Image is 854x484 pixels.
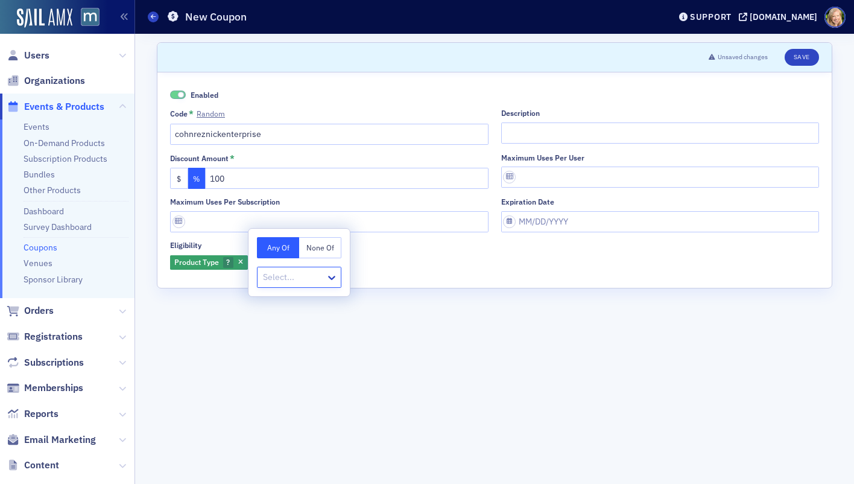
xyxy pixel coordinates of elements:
[24,221,92,232] a: Survey Dashboard
[24,74,85,88] span: Organizations
[188,168,206,189] button: %
[785,49,819,66] button: Save
[7,304,54,317] a: Orders
[7,330,83,343] a: Registrations
[205,168,489,189] input: 0
[81,8,100,27] img: SailAMX
[7,100,104,113] a: Events & Products
[501,197,554,206] div: Expiration date
[24,138,105,148] a: On-Demand Products
[170,168,188,189] button: $
[170,154,229,163] div: Discount Amount
[739,13,821,21] button: [DOMAIN_NAME]
[24,153,107,164] a: Subscription Products
[257,237,299,258] button: Any Of
[718,53,768,62] span: Unsaved changes
[24,49,49,62] span: Users
[501,109,540,118] div: Description
[191,90,218,100] span: Enabled
[24,100,104,113] span: Events & Products
[7,381,83,395] a: Memberships
[24,433,96,447] span: Email Marketing
[24,459,59,472] span: Content
[824,7,846,28] span: Profile
[750,11,817,22] div: [DOMAIN_NAME]
[24,407,59,421] span: Reports
[24,206,64,217] a: Dashboard
[24,356,84,369] span: Subscriptions
[24,185,81,196] a: Other Products
[501,153,584,162] div: Maximum uses per user
[170,109,188,118] div: Code
[197,109,225,118] button: Code*
[226,257,230,267] span: ?
[24,381,83,395] span: Memberships
[690,11,732,22] div: Support
[17,8,72,28] img: SailAMX
[24,169,55,180] a: Bundles
[174,257,219,267] span: Product Type
[7,407,59,421] a: Reports
[24,304,54,317] span: Orders
[170,241,201,250] div: Eligibility
[7,49,49,62] a: Users
[24,330,83,343] span: Registrations
[299,237,341,258] button: None Of
[7,74,85,88] a: Organizations
[24,121,49,132] a: Events
[189,109,194,119] abbr: This field is required
[24,274,83,285] a: Sponsor Library
[185,10,247,24] h1: New Coupon
[7,356,84,369] a: Subscriptions
[7,433,96,447] a: Email Marketing
[24,258,52,269] a: Venues
[170,91,186,100] span: Enabled
[24,242,57,253] a: Coupons
[501,211,820,232] input: MM/DD/YYYY
[170,197,280,206] div: Maximum uses per subscription
[72,8,100,28] a: View Homepage
[7,459,59,472] a: Content
[230,153,235,164] abbr: This field is required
